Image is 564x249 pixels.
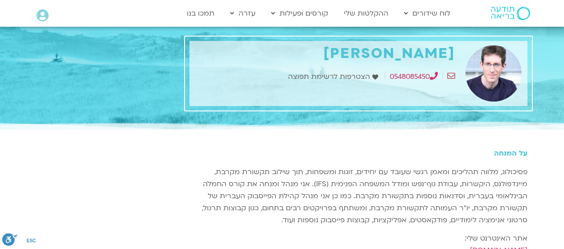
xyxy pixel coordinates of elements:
a: 0548085450 [390,72,438,82]
img: תודעה בריאה [491,7,530,20]
a: עזרה [226,5,260,22]
p: פסיכולוג, מלווה תהליכים ומאמן רגשי שעובד עם יחידים, זוגות ומשפחות, תוך שילוב תקשורת מקרבת, מיינדפ... [189,166,527,226]
h5: על המנחה [189,149,527,157]
a: תמכו בנו [182,5,219,22]
a: קורסים ופעילות [267,5,333,22]
a: ההקלטות שלי [339,5,393,22]
h1: [PERSON_NAME] [194,45,455,62]
a: הצטרפות לרשימת תפוצה [288,71,380,83]
span: הצטרפות לרשימת תפוצה [288,71,372,83]
a: לוח שידורים [399,5,455,22]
